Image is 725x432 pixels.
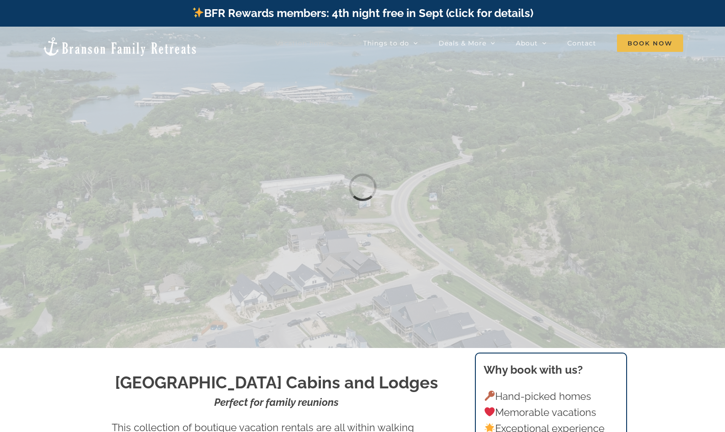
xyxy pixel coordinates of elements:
[192,6,533,20] a: BFR Rewards members: 4th night free in Sept (click for details)
[193,7,204,18] img: ✨
[363,40,409,46] span: Things to do
[42,36,198,57] img: Branson Family Retreats Logo
[516,40,538,46] span: About
[439,40,486,46] span: Deals & More
[485,407,495,417] img: ❤️
[484,362,618,378] h3: Why book with us?
[275,40,334,46] span: Vacation homes
[567,40,596,46] span: Contact
[567,34,596,52] a: Contact
[363,34,418,52] a: Things to do
[516,34,547,52] a: About
[439,34,495,52] a: Deals & More
[275,34,343,52] a: Vacation homes
[485,391,495,401] img: 🔑
[275,34,683,52] nav: Main Menu
[115,373,438,392] strong: [GEOGRAPHIC_DATA] Cabins and Lodges
[617,34,683,52] a: Book Now
[214,396,339,408] strong: Perfect for family reunions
